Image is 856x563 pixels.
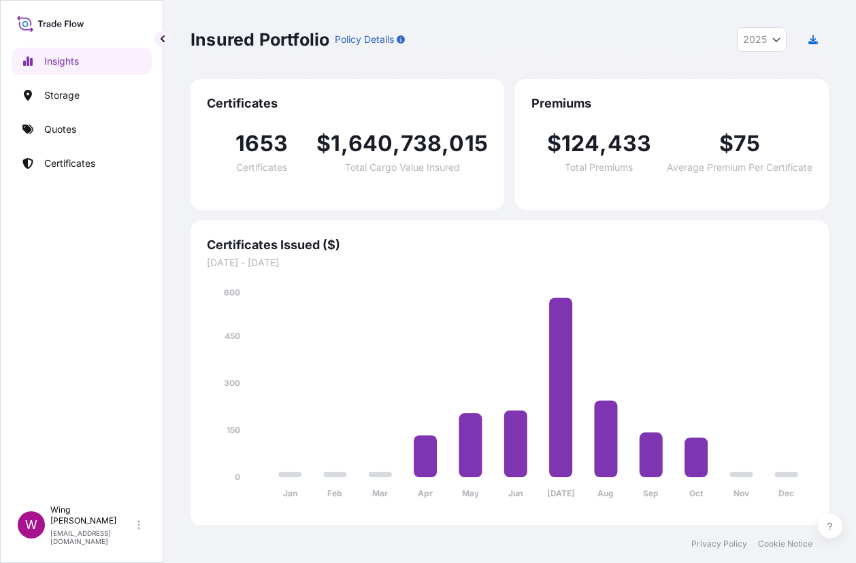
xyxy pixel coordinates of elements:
[600,133,608,155] span: ,
[236,163,287,172] span: Certificates
[691,538,747,549] a: Privacy Policy
[547,133,561,155] span: $
[50,529,135,545] p: [EMAIL_ADDRESS][DOMAIN_NAME]
[719,133,734,155] span: $
[743,33,767,46] span: 2025
[734,489,750,499] tspan: Nov
[758,538,812,549] a: Cookie Notice
[25,518,37,532] span: W
[341,133,348,155] span: ,
[667,163,812,172] span: Average Premium Per Certificate
[734,133,760,155] span: 75
[235,472,240,482] tspan: 0
[12,150,152,177] a: Certificates
[225,331,240,341] tspan: 450
[207,256,812,270] span: [DATE] - [DATE]
[508,489,523,499] tspan: Jun
[348,133,393,155] span: 640
[547,489,575,499] tspan: [DATE]
[462,489,480,499] tspan: May
[442,133,449,155] span: ,
[335,33,394,46] p: Policy Details
[643,489,659,499] tspan: Sep
[12,116,152,143] a: Quotes
[328,489,343,499] tspan: Feb
[44,123,76,136] p: Quotes
[12,82,152,109] a: Storage
[689,489,704,499] tspan: Oct
[207,237,812,253] span: Certificates Issued ($)
[418,489,433,499] tspan: Apr
[44,89,80,102] p: Storage
[191,29,329,50] p: Insured Portfolio
[331,133,340,155] span: 1
[608,133,652,155] span: 433
[449,133,488,155] span: 015
[401,133,442,155] span: 738
[224,378,240,388] tspan: 300
[224,287,240,297] tspan: 600
[561,133,600,155] span: 124
[316,133,331,155] span: $
[598,489,614,499] tspan: Aug
[12,48,152,75] a: Insights
[372,489,388,499] tspan: Mar
[283,489,297,499] tspan: Jan
[207,95,488,112] span: Certificates
[44,157,95,170] p: Certificates
[778,489,794,499] tspan: Dec
[345,163,460,172] span: Total Cargo Value Insured
[737,27,787,52] button: Year Selector
[44,54,79,68] p: Insights
[50,504,135,526] p: Wing [PERSON_NAME]
[393,133,400,155] span: ,
[565,163,633,172] span: Total Premiums
[235,133,288,155] span: 1653
[531,95,812,112] span: Premiums
[227,425,240,435] tspan: 150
